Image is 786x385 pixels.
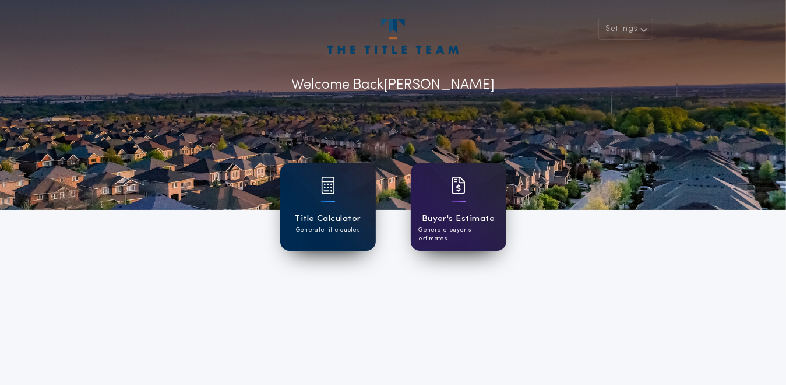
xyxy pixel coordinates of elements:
[598,19,653,40] button: Settings
[294,212,361,226] h1: Title Calculator
[280,163,376,251] a: card iconTitle CalculatorGenerate title quotes
[327,19,458,54] img: account-logo
[411,163,506,251] a: card iconBuyer's EstimateGenerate buyer's estimates
[296,226,359,235] p: Generate title quotes
[321,177,335,194] img: card icon
[422,212,495,226] h1: Buyer's Estimate
[291,75,495,96] p: Welcome Back [PERSON_NAME]
[419,226,498,243] p: Generate buyer's estimates
[452,177,466,194] img: card icon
